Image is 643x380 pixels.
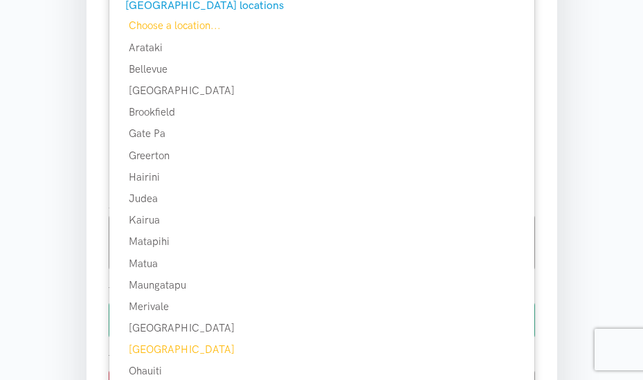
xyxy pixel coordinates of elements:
[109,190,534,207] div: Judea
[109,17,534,34] div: Choose a location...
[109,233,534,250] div: Matapihi
[109,147,534,164] div: Greerton
[109,125,534,142] div: Gate Pa
[109,82,534,99] div: [GEOGRAPHIC_DATA]
[109,61,534,78] div: Bellevue
[109,169,534,186] div: Hairini
[109,39,534,56] div: Arataki
[109,320,534,336] div: [GEOGRAPHIC_DATA]
[109,298,534,315] div: Merivale
[109,341,534,358] div: [GEOGRAPHIC_DATA]
[109,363,534,379] div: Ohauiti
[109,277,534,293] div: Maungatapu
[109,212,534,228] div: Kairua
[109,104,534,120] div: Brookfield
[109,255,534,272] div: Matua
